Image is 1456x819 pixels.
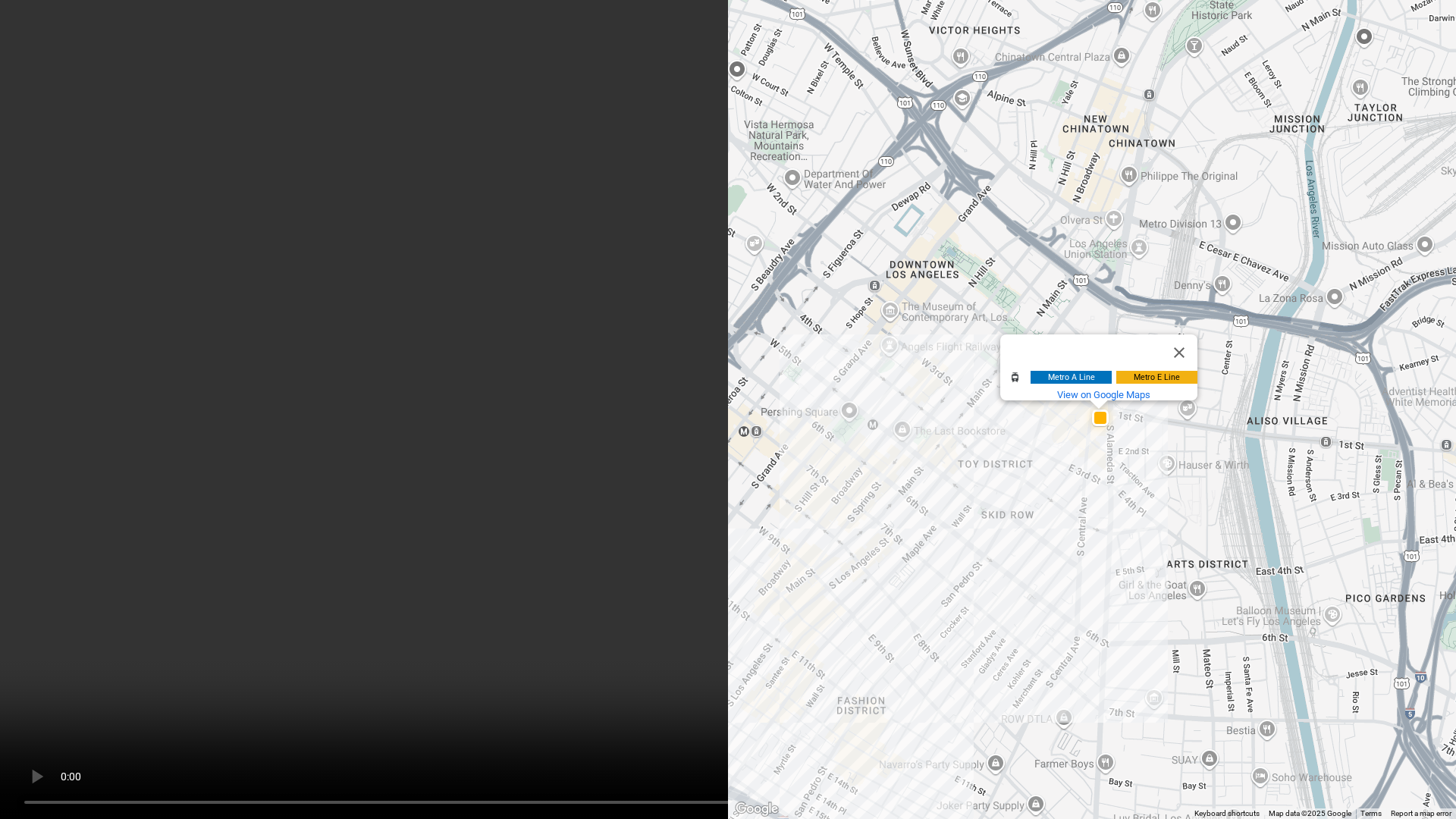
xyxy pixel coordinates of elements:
a: View on Google Maps [1057,389,1150,400]
a: Terms [1360,809,1382,817]
span: [GEOGRAPHIC_DATA] [1034,347,1137,359]
span: Metro E Line [1134,372,1180,382]
a: Report a map error [1391,809,1451,817]
span: Metro A Line [1048,372,1095,382]
a: Open this area in Google Maps (opens a new window) [732,799,782,819]
button: Close [1161,334,1197,371]
img: Light rail [1009,372,1021,383]
span: Map data ©2025 Google [1269,809,1351,817]
div: Little Tokyo / Arts District [1000,334,1197,400]
img: Google [732,799,782,819]
button: Keyboard shortcuts [1194,808,1260,819]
